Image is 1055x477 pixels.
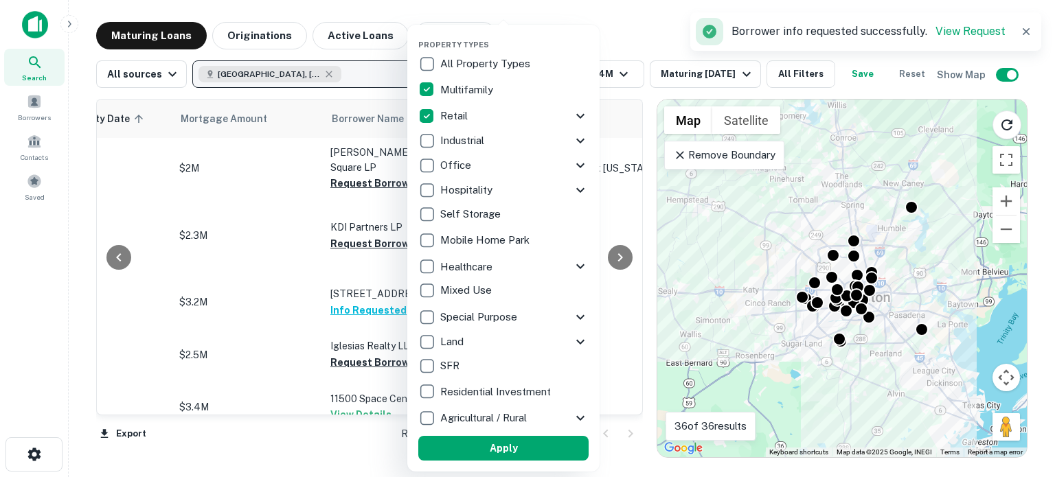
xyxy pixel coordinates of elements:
div: Industrial [418,128,589,153]
p: Multifamily [440,82,496,98]
div: Land [418,329,589,354]
p: Retail [440,108,470,124]
p: Agricultural / Rural [440,410,530,426]
p: Hospitality [440,182,495,198]
div: Healthcare [418,254,589,279]
p: SFR [440,358,462,374]
p: Borrower info requested successfully. [731,23,1006,40]
div: Office [418,153,589,178]
p: Mixed Use [440,282,495,299]
p: Healthcare [440,259,495,275]
p: Land [440,334,466,350]
p: Self Storage [440,206,503,222]
button: Apply [418,436,589,461]
p: Industrial [440,132,487,149]
div: Agricultural / Rural [418,406,589,430]
p: Mobile Home Park [440,232,532,248]
div: Special Purpose [418,305,589,329]
div: Hospitality [418,178,589,202]
div: Retail [418,104,589,128]
iframe: Chat Widget [986,367,1055,433]
p: All Property Types [440,56,533,72]
span: Property Types [418,40,489,49]
p: Special Purpose [440,309,520,325]
p: Office [440,157,474,174]
a: View Request [935,25,1006,38]
p: Residential Investment [440,384,554,400]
